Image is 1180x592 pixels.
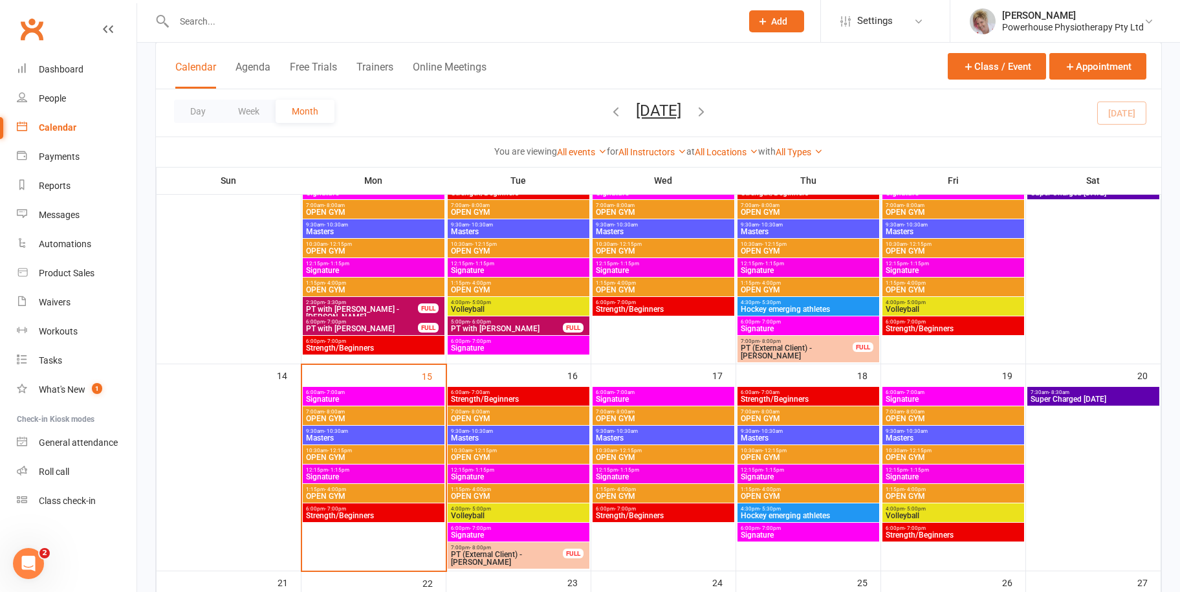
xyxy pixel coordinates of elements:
[450,506,587,512] span: 4:00pm
[740,189,877,197] span: Strength/Beginners
[222,100,276,123] button: Week
[885,415,1022,422] span: OPEN GYM
[595,261,732,267] span: 12:15pm
[885,319,1022,325] span: 6:00pm
[39,239,91,249] div: Automations
[907,241,932,247] span: - 12:15pm
[595,473,732,481] span: Signature
[39,268,94,278] div: Product Sales
[39,326,78,336] div: Workouts
[473,261,494,267] span: - 1:15pm
[473,467,494,473] span: - 1:15pm
[305,473,442,481] span: Signature
[740,389,877,395] span: 6:00am
[450,300,587,305] span: 4:00pm
[235,61,270,89] button: Agenda
[740,222,877,228] span: 9:30am
[17,55,137,84] a: Dashboard
[39,496,96,506] div: Class check-in
[17,142,137,171] a: Payments
[305,487,442,492] span: 1:15pm
[740,300,877,305] span: 4:30pm
[1002,364,1025,386] div: 19
[450,280,587,286] span: 1:15pm
[736,167,881,194] th: Thu
[614,428,638,434] span: - 10:30am
[904,389,924,395] span: - 7:00am
[740,395,877,403] span: Strength/Beginners
[904,319,926,325] span: - 7:00pm
[450,208,587,216] span: OPEN GYM
[175,61,216,89] button: Calendar
[595,267,732,274] span: Signature
[853,342,873,352] div: FULL
[305,286,442,294] span: OPEN GYM
[450,189,587,197] span: Strength/Beginners
[450,492,587,500] span: OPEN GYM
[470,319,491,325] span: - 6:00pm
[324,428,348,434] span: - 10:30am
[305,247,442,255] span: OPEN GYM
[470,338,491,344] span: - 7:00pm
[446,167,591,194] th: Tue
[39,210,80,220] div: Messages
[740,228,877,236] span: Masters
[772,16,788,27] span: Add
[908,261,929,267] span: - 1:15pm
[450,395,587,403] span: Strength/Beginners
[305,448,442,454] span: 10:30am
[450,305,587,313] span: Volleyball
[904,203,924,208] span: - 8:00am
[563,323,584,333] div: FULL
[325,487,346,492] span: - 4:00pm
[758,146,776,157] strong: with
[885,473,1022,481] span: Signature
[170,12,732,30] input: Search...
[857,6,893,36] span: Settings
[885,512,1022,520] span: Volleyball
[759,409,780,415] span: - 8:00am
[557,147,607,157] a: All events
[885,241,1022,247] span: 10:30am
[695,147,758,157] a: All Locations
[885,261,1022,267] span: 12:15pm
[1049,53,1146,80] button: Appointment
[904,222,928,228] span: - 10:30am
[885,325,1022,333] span: Strength/Beginners
[595,448,732,454] span: 10:30am
[595,389,732,395] span: 6:00am
[618,147,686,157] a: All Instructors
[17,288,137,317] a: Waivers
[740,448,877,454] span: 10:30am
[450,247,587,255] span: OPEN GYM
[450,286,587,294] span: OPEN GYM
[759,487,781,492] span: - 4:00pm
[305,325,419,333] span: PT with [PERSON_NAME]
[740,473,877,481] span: Signature
[305,300,419,305] span: 2:30pm
[881,167,1026,194] th: Fri
[324,222,348,228] span: - 10:30am
[740,338,853,344] span: 7:00pm
[17,113,137,142] a: Calendar
[450,428,587,434] span: 9:30am
[885,222,1022,228] span: 9:30am
[595,208,732,216] span: OPEN GYM
[740,325,877,333] span: Signature
[174,100,222,123] button: Day
[450,487,587,492] span: 1:15pm
[494,146,557,157] strong: You are viewing
[305,203,442,208] span: 7:00am
[759,338,781,344] span: - 8:00pm
[885,389,1022,395] span: 6:00am
[740,487,877,492] span: 1:15pm
[39,64,83,74] div: Dashboard
[740,208,877,216] span: OPEN GYM
[324,409,345,415] span: - 8:00am
[305,208,442,216] span: OPEN GYM
[276,100,334,123] button: Month
[325,300,346,305] span: - 3:30pm
[470,300,491,305] span: - 5:00pm
[904,280,926,286] span: - 4:00pm
[356,61,393,89] button: Trainers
